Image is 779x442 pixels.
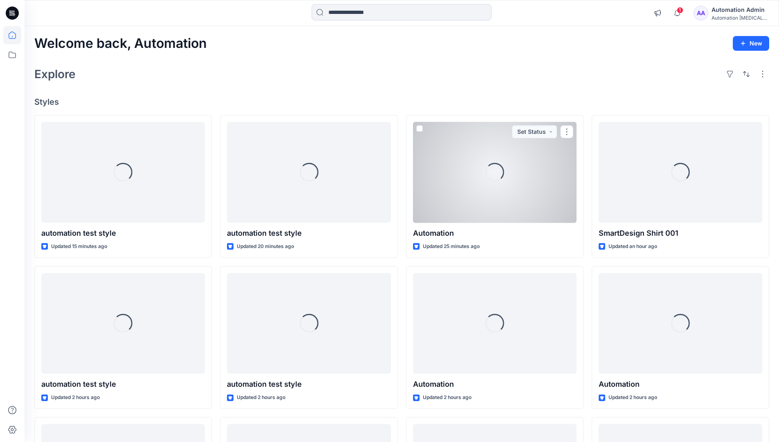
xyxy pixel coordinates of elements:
[34,68,76,81] h2: Explore
[694,6,708,20] div: AA
[227,379,391,390] p: automation test style
[227,228,391,239] p: automation test style
[599,228,762,239] p: SmartDesign Shirt 001
[608,393,657,402] p: Updated 2 hours ago
[423,393,471,402] p: Updated 2 hours ago
[599,379,762,390] p: Automation
[712,15,769,21] div: Automation [MEDICAL_DATA]...
[41,379,205,390] p: automation test style
[237,242,294,251] p: Updated 20 minutes ago
[608,242,657,251] p: Updated an hour ago
[51,242,107,251] p: Updated 15 minutes ago
[237,393,285,402] p: Updated 2 hours ago
[34,36,207,51] h2: Welcome back, Automation
[413,228,577,239] p: Automation
[34,97,769,107] h4: Styles
[51,393,100,402] p: Updated 2 hours ago
[41,228,205,239] p: automation test style
[677,7,683,14] span: 1
[712,5,769,15] div: Automation Admin
[423,242,480,251] p: Updated 25 minutes ago
[733,36,769,51] button: New
[413,379,577,390] p: Automation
